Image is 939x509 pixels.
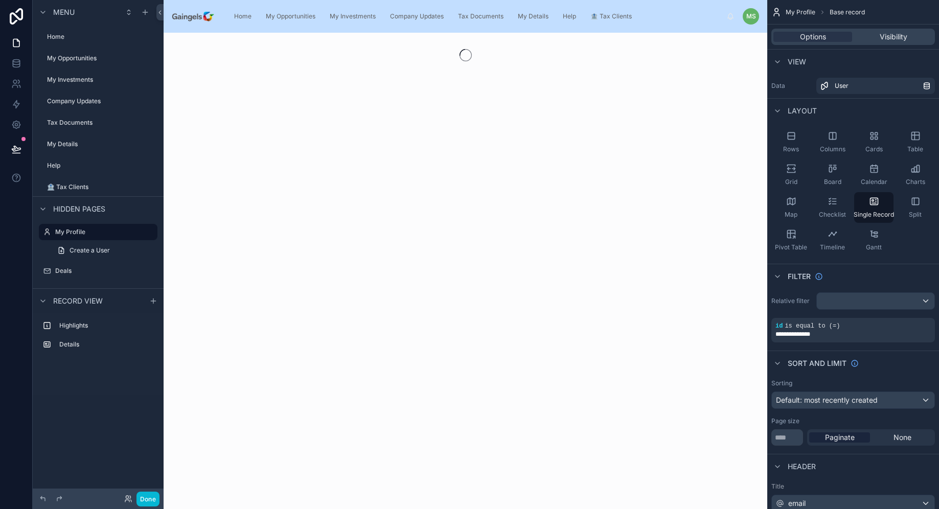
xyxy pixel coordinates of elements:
span: Columns [820,145,845,153]
a: Create a User [51,242,157,259]
div: scrollable content [224,5,726,28]
a: My Opportunities [39,50,157,66]
label: Relative filter [771,297,812,305]
span: Help [563,12,576,20]
span: My Details [518,12,548,20]
span: Create a User [70,246,110,254]
button: Done [136,492,159,506]
span: Record view [53,296,103,306]
span: Layout [788,106,817,116]
button: Single Record [854,192,894,223]
span: Charts [906,178,925,186]
button: Columns [813,127,852,157]
a: Home [39,29,157,45]
button: Map [771,192,811,223]
button: Rows [771,127,811,157]
label: Help [47,161,155,170]
span: Checklist [819,211,846,219]
span: Hidden pages [53,204,105,214]
button: Checklist [813,192,852,223]
span: My Opportunities [266,12,315,20]
a: My Profile [39,224,157,240]
span: Menu [53,7,75,17]
span: Base record [830,8,865,16]
button: Split [896,192,935,223]
a: Tax Documents [39,114,157,131]
label: Title [771,482,935,491]
button: Default: most recently created [771,391,935,409]
label: Company Updates [47,97,155,105]
img: App logo [172,8,216,25]
span: Board [824,178,841,186]
label: Details [59,340,153,349]
a: Tax Documents [453,7,511,26]
label: My Opportunities [47,54,155,62]
a: 🏦 Tax Clients [39,179,157,195]
label: Deals [55,267,155,275]
a: Help [39,157,157,174]
button: Grid [771,159,811,190]
span: is equal to (=) [785,322,840,330]
span: Company Updates [390,12,444,20]
label: 🏦 Tax Clients [47,183,155,191]
a: Home [229,7,259,26]
span: Timeline [820,243,845,251]
a: Deals [39,263,157,279]
span: Header [788,461,816,472]
span: Filter [788,271,811,282]
label: My Profile [55,228,151,236]
span: id [775,322,783,330]
a: Company Updates [39,93,157,109]
label: My Details [47,140,155,148]
span: Map [785,211,797,219]
span: Sort And Limit [788,358,846,368]
span: Calendar [861,178,887,186]
span: My Investments [330,12,376,20]
a: My Opportunities [261,7,323,26]
span: Default: most recently created [776,396,878,404]
a: My Investments [325,7,383,26]
div: scrollable content [33,313,164,363]
span: Cards [865,145,883,153]
span: Single Record [854,211,894,219]
a: My Investments [39,72,157,88]
a: Help [558,7,583,26]
label: Page size [771,417,799,425]
button: Timeline [813,225,852,256]
a: Company Updates [385,7,451,26]
label: My Investments [47,76,155,84]
span: Table [907,145,923,153]
span: Rows [783,145,799,153]
span: Grid [785,178,797,186]
span: MS [746,12,756,20]
span: 🏦 Tax Clients [590,12,632,20]
span: Tax Documents [458,12,503,20]
span: Visibility [880,32,907,42]
label: Highlights [59,321,153,330]
button: Gantt [854,225,894,256]
button: Pivot Table [771,225,811,256]
button: Board [813,159,852,190]
button: Table [896,127,935,157]
span: None [894,432,911,443]
label: Home [47,33,155,41]
label: Sorting [771,379,792,387]
button: Cards [854,127,894,157]
span: Home [234,12,251,20]
label: Data [771,82,812,90]
span: Split [909,211,922,219]
button: Charts [896,159,935,190]
a: User [816,78,935,94]
button: Calendar [854,159,894,190]
span: Options [800,32,826,42]
a: My Details [39,136,157,152]
span: Pivot Table [775,243,807,251]
span: User [835,82,849,90]
span: View [788,57,806,67]
label: Tax Documents [47,119,155,127]
span: My Profile [786,8,815,16]
span: Gantt [866,243,882,251]
span: Paginate [825,432,855,443]
a: My Details [513,7,556,26]
a: 🏦 Tax Clients [585,7,639,26]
